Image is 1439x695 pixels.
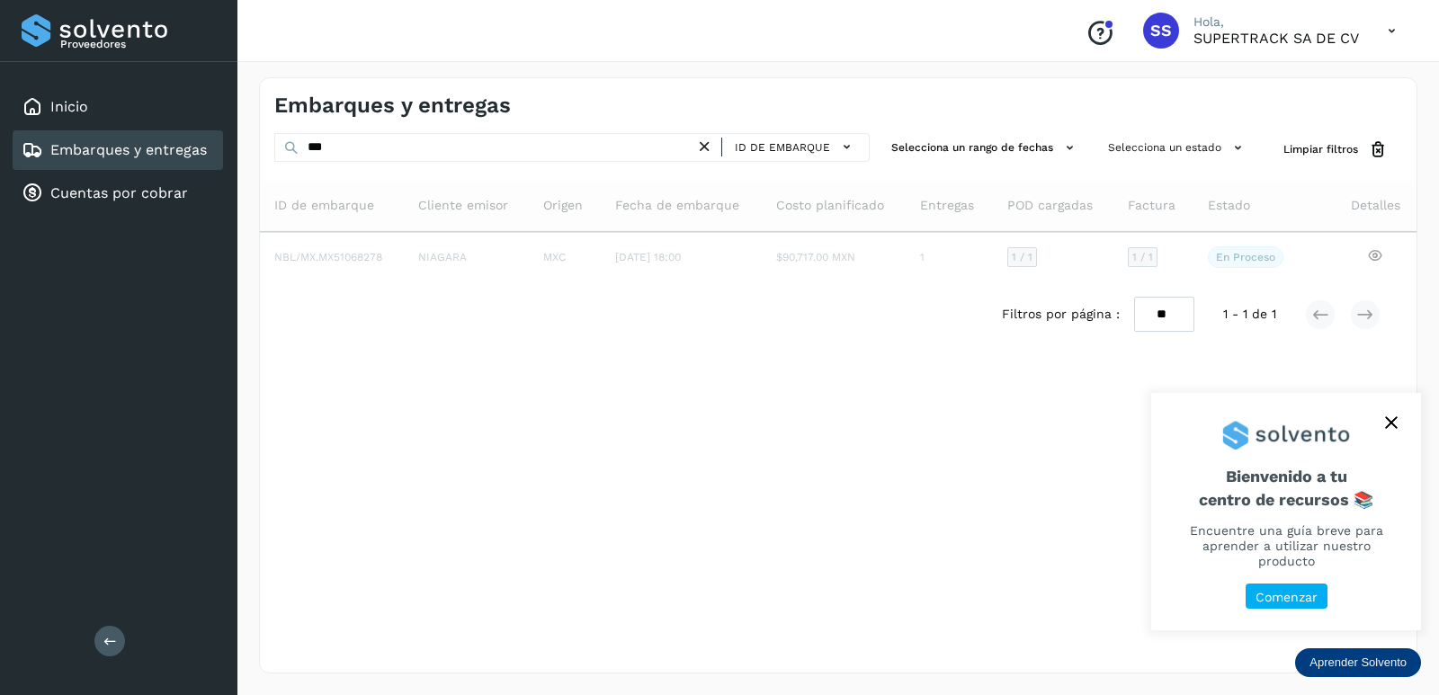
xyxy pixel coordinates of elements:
span: 1 / 1 [1012,252,1032,263]
td: NIAGARA [404,232,529,282]
td: MXC [529,232,601,282]
div: Inicio [13,87,223,127]
a: Embarques y entregas [50,141,207,158]
span: POD cargadas [1007,196,1093,215]
td: 1 [906,232,993,282]
span: Costo planificado [776,196,884,215]
div: Aprender Solvento [1295,648,1421,677]
p: SUPERTRACK SA DE CV [1193,30,1359,47]
span: Factura [1128,196,1175,215]
button: ID de embarque [729,134,862,160]
p: En proceso [1216,251,1275,263]
span: Bienvenido a tu [1173,467,1399,509]
span: Filtros por página : [1002,305,1120,324]
span: Estado [1208,196,1250,215]
p: Encuentre una guía breve para aprender a utilizar nuestro producto [1173,523,1399,568]
span: Entregas [920,196,974,215]
p: Aprender Solvento [1309,655,1407,670]
div: Cuentas por cobrar [13,174,223,213]
a: Inicio [50,98,88,115]
span: Origen [543,196,583,215]
span: NBL/MX.MX51068278 [274,251,382,263]
button: Limpiar filtros [1269,133,1402,166]
span: Cliente emisor [418,196,508,215]
td: $90,717.00 MXN [762,232,906,282]
a: Cuentas por cobrar [50,184,188,201]
div: Embarques y entregas [13,130,223,170]
span: ID de embarque [735,139,830,156]
p: Proveedores [60,38,216,50]
button: close, [1378,409,1405,436]
button: Selecciona un estado [1101,133,1255,163]
button: Comenzar [1246,584,1327,610]
span: Fecha de embarque [615,196,739,215]
p: centro de recursos 📚 [1173,490,1399,510]
span: Detalles [1351,196,1400,215]
button: Selecciona un rango de fechas [884,133,1086,163]
span: 1 / 1 [1132,252,1153,263]
span: Limpiar filtros [1283,141,1358,157]
span: 1 - 1 de 1 [1223,305,1276,324]
p: Comenzar [1256,590,1318,605]
div: Aprender Solvento [1151,393,1421,630]
p: Hola, [1193,14,1359,30]
span: [DATE] 18:00 [615,251,681,263]
span: ID de embarque [274,196,374,215]
h4: Embarques y entregas [274,93,511,119]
